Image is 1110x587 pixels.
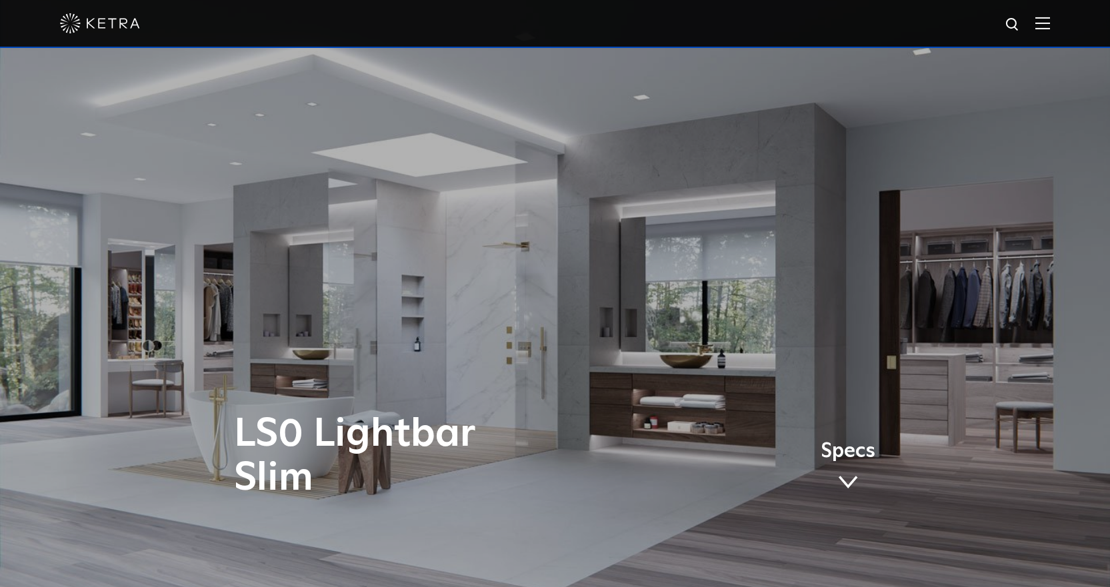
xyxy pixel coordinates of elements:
[1005,17,1021,33] img: search icon
[821,442,875,461] span: Specs
[234,412,611,500] h1: LS0 Lightbar Slim
[60,13,140,33] img: ketra-logo-2019-white
[1035,17,1050,29] img: Hamburger%20Nav.svg
[821,442,875,494] a: Specs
